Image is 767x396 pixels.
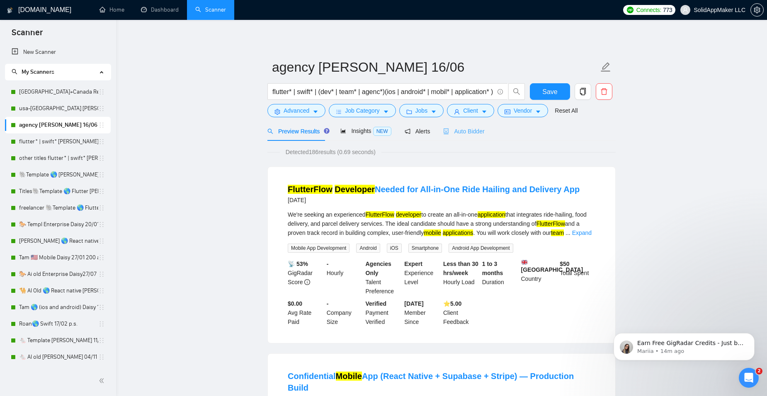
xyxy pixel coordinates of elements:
[558,259,597,296] div: Total Spent
[5,349,111,365] li: 🐁 AI old Sean Kotlin 04/11 I am looking for
[442,259,481,296] div: Hourly Load
[19,316,98,332] a: Roan🌎 Swift 17/02 p.s.
[5,299,111,316] li: Tam 🌎 (ios and android) Daisy 19/05 (22% vie 0 rep)
[288,372,574,392] a: ConfidentialMobileApp (React Native + Supabase + Stripe) — Production Build
[399,104,444,117] button: folderJobscaret-down
[288,185,333,194] mark: FlutterFlow
[19,100,98,117] a: usa-[GEOGRAPHIC_DATA] [PERSON_NAME] 21.07
[19,283,98,299] a: 🐪 AI Old 🌎 React native [PERSON_NAME]
[364,299,403,326] div: Payment Verified
[98,138,105,145] span: holder
[530,83,570,100] button: Save
[284,106,309,115] span: Advanced
[5,133,111,150] li: flutter* | swift* John USA short+category 28/04
[98,304,105,311] span: holder
[404,261,422,267] b: Expert
[272,87,494,97] input: Search Freelance Jobs...
[286,259,325,296] div: GigRadar Score
[454,109,460,115] span: user
[408,244,442,253] span: Smartphone
[327,261,329,267] b: -
[99,377,107,385] span: double-left
[267,104,325,117] button: settingAdvancedcaret-down
[98,205,105,211] span: holder
[98,238,105,244] span: holder
[98,271,105,278] span: holder
[19,349,98,365] a: 🐁 AI old [PERSON_NAME] 04/11 I am looking for
[274,109,280,115] span: setting
[366,211,394,218] mark: FlutterFlow
[5,249,111,266] li: Tam 🇺🇸 Mobile Daisy 27/01 200 apps made
[5,150,111,167] li: other titles flutter* | swift* John USA short 28/04
[443,300,461,307] b: ⭐️ 5.00
[288,244,350,253] span: Mobile App Development
[98,89,105,95] span: holder
[288,185,580,194] a: FlutterFlow DeveloperNeeded for All-in-One Ride Hailing and Delivery App
[596,83,612,100] button: delete
[522,259,527,265] img: 🇬🇧
[19,167,98,183] a: 🐘Template 🌎 [PERSON_NAME] (recheck 25/11)
[403,299,442,326] div: Member Since
[345,106,379,115] span: Job Category
[98,122,105,128] span: holder
[19,266,98,283] a: 🐎 Ai old Enterprise Daisy27/07
[387,244,402,253] span: iOS
[536,220,565,227] mark: FlutterFlow
[5,233,111,249] li: AI Tam 🌎 React native Daisy 10/02
[601,316,767,374] iframe: Intercom notifications message
[366,261,391,276] b: Agencies Only
[751,7,763,13] span: setting
[481,259,519,296] div: Duration
[750,7,764,13] a: setting
[481,109,487,115] span: caret-down
[551,229,564,236] mark: team
[449,244,513,253] span: Android App Development
[663,5,672,14] span: 773
[19,84,98,100] a: [GEOGRAPHIC_DATA]+Canada React native [PERSON_NAME]
[12,68,54,75] span: My Scanners
[98,221,105,228] span: holder
[195,6,226,13] a: searchScanner
[98,354,105,360] span: holder
[267,128,273,134] span: search
[5,167,111,183] li: 🐘Template 🌎 Flutter John (recheck 25/11)
[682,7,688,13] span: user
[575,83,591,100] button: copy
[443,128,484,135] span: Auto Bidder
[98,337,105,344] span: holder
[364,259,403,296] div: Talent Preference
[463,106,478,115] span: Client
[405,128,410,134] span: notification
[5,183,111,200] li: Titles🐘Template 🌎 Flutter John 02/12
[5,216,111,233] li: 🐎 Templ Enterprise Daisy 20/01 crystal clear - call
[442,299,481,326] div: Client Feedback
[272,57,599,77] input: Scanner name...
[288,210,595,237] div: We're seeking an experienced to create an all-in-one that integrates ride-hailing, food delivery,...
[424,229,441,236] mark: mobile
[19,332,98,349] a: 🐁 Template [PERSON_NAME] 11/11
[519,259,558,296] div: Country
[555,106,578,115] a: Reset All
[288,195,580,205] div: [DATE]
[19,183,98,200] a: Titles🐘Template 🌎 Flutter [PERSON_NAME] 02/12
[313,109,318,115] span: caret-down
[575,88,591,95] span: copy
[19,117,98,133] a: agency [PERSON_NAME] 16/06
[505,109,510,115] span: idcard
[19,150,98,167] a: other titles flutter* | swift* [PERSON_NAME] USA short 28/04
[566,229,570,236] span: ...
[415,106,428,115] span: Jobs
[5,283,111,299] li: 🐪 AI Old 🌎 React native Daisy
[366,300,387,307] b: Verified
[100,6,124,13] a: homeHome
[750,3,764,17] button: setting
[482,261,503,276] b: 1 to 3 months
[627,7,634,13] img: upwork-logo.png
[327,300,329,307] b: -
[329,104,396,117] button: barsJob Categorycaret-down
[600,62,611,72] span: edit
[596,88,612,95] span: delete
[286,299,325,326] div: Avg Rate Paid
[535,109,541,115] span: caret-down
